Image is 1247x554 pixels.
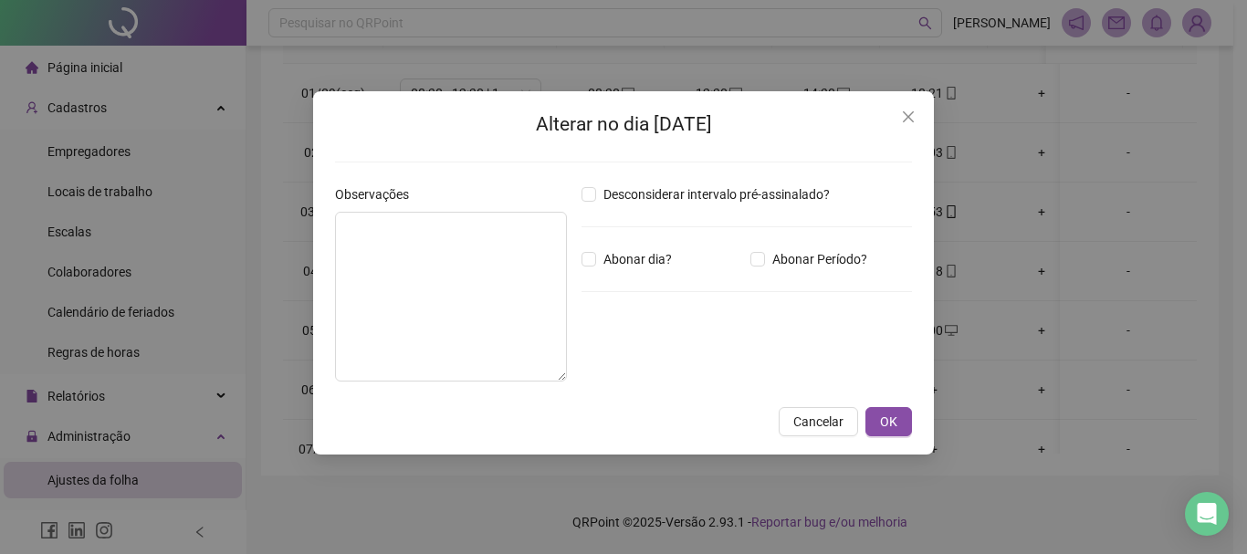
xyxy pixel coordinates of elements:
button: Cancelar [779,407,858,436]
button: Close [894,102,923,131]
span: Abonar Período? [765,249,875,269]
label: Observações [335,184,421,204]
span: close [901,110,916,124]
h2: Alterar no dia [DATE] [335,110,912,140]
span: OK [880,412,897,432]
span: Abonar dia? [596,249,679,269]
button: OK [865,407,912,436]
span: Cancelar [793,412,844,432]
div: Open Intercom Messenger [1185,492,1229,536]
span: Desconsiderar intervalo pré-assinalado? [596,184,837,204]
